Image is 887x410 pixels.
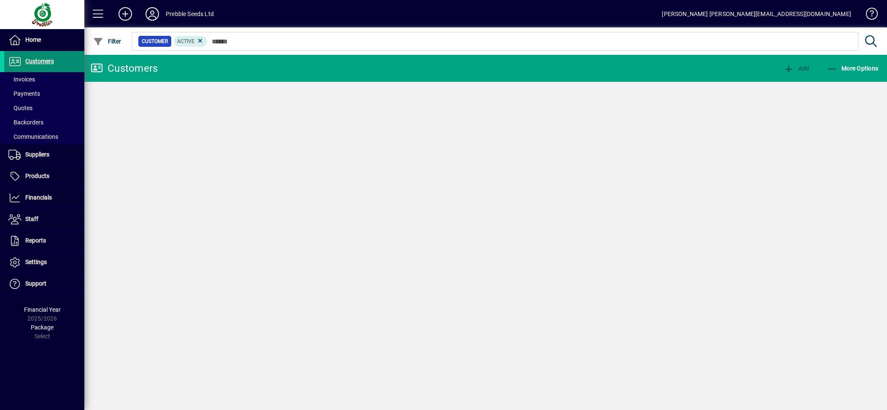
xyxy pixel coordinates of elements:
[860,2,876,29] a: Knowledge Base
[91,62,158,75] div: Customers
[825,61,881,76] button: More Options
[4,209,84,230] a: Staff
[8,105,32,111] span: Quotes
[25,151,49,158] span: Suppliers
[4,273,84,294] a: Support
[91,34,124,49] button: Filter
[93,38,121,45] span: Filter
[4,72,84,86] a: Invoices
[31,324,54,331] span: Package
[25,237,46,244] span: Reports
[24,306,61,313] span: Financial Year
[782,61,811,76] button: Add
[8,133,58,140] span: Communications
[8,119,43,126] span: Backorders
[174,36,208,47] mat-chip: Activation Status: Active
[166,7,214,21] div: Prebble Seeds Ltd
[8,90,40,97] span: Payments
[25,280,46,287] span: Support
[25,259,47,265] span: Settings
[25,58,54,65] span: Customers
[4,115,84,129] a: Backorders
[4,166,84,187] a: Products
[827,65,879,72] span: More Options
[4,230,84,251] a: Reports
[4,129,84,144] a: Communications
[4,101,84,115] a: Quotes
[4,86,84,101] a: Payments
[25,36,41,43] span: Home
[4,144,84,165] a: Suppliers
[4,187,84,208] a: Financials
[8,76,35,83] span: Invoices
[25,216,38,222] span: Staff
[4,30,84,51] a: Home
[784,65,809,72] span: Add
[662,7,851,21] div: [PERSON_NAME] [PERSON_NAME][EMAIL_ADDRESS][DOMAIN_NAME]
[177,38,194,44] span: Active
[139,6,166,22] button: Profile
[142,37,168,46] span: Customer
[25,194,52,201] span: Financials
[25,173,49,179] span: Products
[4,252,84,273] a: Settings
[112,6,139,22] button: Add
